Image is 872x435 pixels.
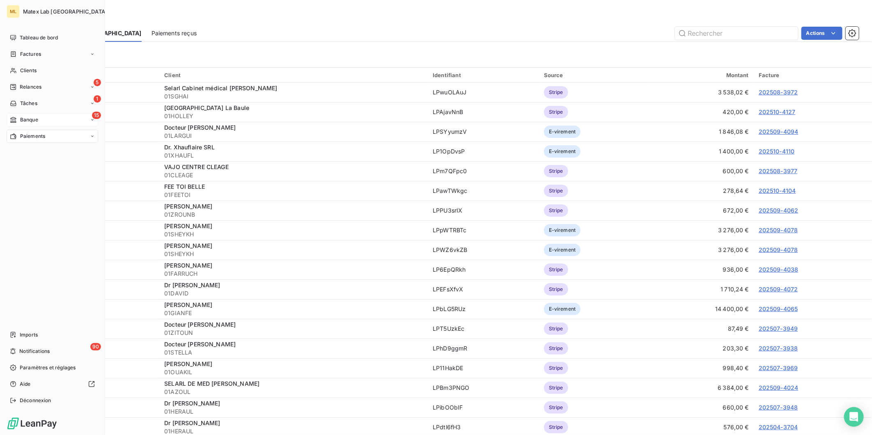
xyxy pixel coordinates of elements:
[655,72,749,78] div: Montant
[544,185,568,197] span: Stripe
[759,424,798,430] a: 202504-3704
[164,230,423,238] span: 01SHEYKH
[164,329,423,337] span: 01ZITOUN
[428,358,539,378] td: LP11HakDE
[675,27,798,40] input: Rechercher
[801,27,842,40] button: Actions
[20,364,76,371] span: Paramètres et réglages
[544,106,568,118] span: Stripe
[90,343,101,350] span: 90
[164,242,212,249] span: [PERSON_NAME]
[650,358,754,378] td: 998,40 €
[164,321,236,328] span: Docteur [PERSON_NAME]
[544,72,645,78] div: Source
[650,181,754,201] td: 278,64 €
[20,331,38,339] span: Imports
[650,161,754,181] td: 600,00 €
[92,112,101,119] span: 15
[759,364,798,371] a: 202507-3969
[433,72,534,78] div: Identifiant
[23,8,107,15] span: Matex Lab [GEOGRAPHIC_DATA]
[759,207,799,214] a: 202509-4062
[544,362,568,374] span: Stripe
[759,148,795,155] a: 202510-4110
[650,240,754,260] td: 3 276,00 €
[428,181,539,201] td: LPawTWkgc
[759,187,796,194] a: 202510-4104
[759,167,798,174] a: 202508-3977
[164,151,423,160] span: 01XHAUFL
[544,204,568,217] span: Stripe
[650,339,754,358] td: 203,30 €
[7,378,98,391] a: Aide
[544,382,568,394] span: Stripe
[164,203,212,210] span: [PERSON_NAME]
[7,417,57,430] img: Logo LeanPay
[428,122,539,142] td: LPSYyumzV
[164,408,423,416] span: 01HERAUL
[428,240,539,260] td: LPWZ6vkZB
[650,82,754,102] td: 3 538,02 €
[164,92,423,101] span: 01SGHAI
[164,72,423,78] div: Client
[164,368,423,376] span: 01OUAKIL
[759,128,799,135] a: 202509-4094
[650,378,754,398] td: 6 384,00 €
[544,401,568,414] span: Stripe
[164,289,423,298] span: 01DAVID
[650,142,754,161] td: 1 400,00 €
[7,5,20,18] div: ML
[19,348,50,355] span: Notifications
[428,102,539,122] td: LPAjavNnB
[164,132,423,140] span: 01LARGUI
[759,325,798,332] a: 202507-3949
[428,201,539,220] td: LPPU3srIX
[544,145,581,158] span: E-virement
[164,360,212,367] span: [PERSON_NAME]
[650,220,754,240] td: 3 276,00 €
[20,100,37,107] span: Tâches
[759,286,798,293] a: 202509-4072
[164,183,205,190] span: FEE TOI BELLE
[428,161,539,181] td: LPm7QFpc0
[650,299,754,319] td: 14 400,00 €
[544,224,581,236] span: E-virement
[428,299,539,319] td: LPbLG5RUz
[164,400,220,407] span: Dr [PERSON_NAME]
[20,34,58,41] span: Tableau de bord
[544,86,568,98] span: Stripe
[544,165,568,177] span: Stripe
[164,104,249,111] span: [GEOGRAPHIC_DATA] La Baule
[164,341,236,348] span: Docteur [PERSON_NAME]
[164,144,215,151] span: Dr. Xhauflaire SRL
[759,305,798,312] a: 202509-4065
[650,319,754,339] td: 87,49 €
[428,279,539,299] td: LPEFsXfvX
[759,108,796,115] a: 202510-4127
[544,126,581,138] span: E-virement
[544,421,568,433] span: Stripe
[544,283,568,295] span: Stripe
[544,303,581,315] span: E-virement
[20,83,41,91] span: Relances
[759,345,798,352] a: 202507-3938
[428,378,539,398] td: LPBm3PNGO
[164,124,236,131] span: Docteur [PERSON_NAME]
[164,348,423,357] span: 01STELLA
[164,191,423,199] span: 01FEETOI
[164,309,423,317] span: 01GIANFE
[20,133,45,140] span: Paiements
[759,227,798,234] a: 202509-4078
[650,102,754,122] td: 420,00 €
[650,398,754,417] td: 660,00 €
[164,380,259,387] span: SELARL DE MED [PERSON_NAME]
[164,250,423,258] span: 01SHEYKH
[164,112,423,120] span: 01HOLLEY
[650,260,754,279] td: 936,00 €
[650,279,754,299] td: 1 710,24 €
[164,388,423,396] span: 01AZOUL
[759,384,799,391] a: 202509-4024
[164,85,277,92] span: Selarl Cabinet médical [PERSON_NAME]
[164,301,212,308] span: [PERSON_NAME]
[759,72,867,78] div: Facture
